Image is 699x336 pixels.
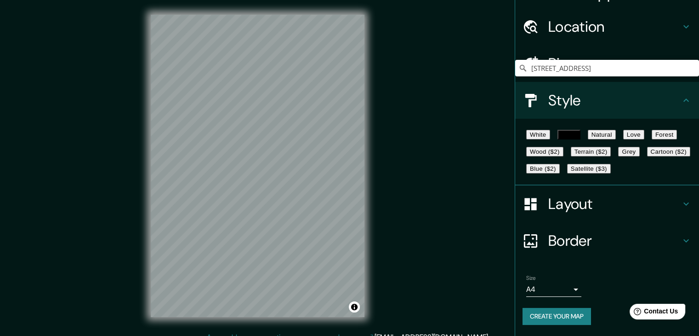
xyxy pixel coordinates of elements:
[349,301,360,313] button: Toggle attribution
[515,82,699,119] div: Style
[588,130,616,139] button: Natural
[548,195,681,213] h4: Layout
[548,54,681,73] h4: Pins
[557,130,580,139] button: Black
[567,164,611,174] button: Satellite ($3)
[526,274,536,282] label: Size
[526,147,563,156] button: Wood ($2)
[515,60,699,76] input: Pick your city or area
[548,232,681,250] h4: Border
[515,185,699,222] div: Layout
[548,17,681,36] h4: Location
[515,45,699,82] div: Pins
[617,300,689,326] iframe: Help widget launcher
[526,282,581,297] div: A4
[526,130,550,139] button: White
[526,164,560,174] button: Blue ($2)
[548,91,681,110] h4: Style
[515,222,699,259] div: Border
[571,147,611,156] button: Terrain ($2)
[623,130,644,139] button: Love
[523,308,591,325] button: Create your map
[515,8,699,45] div: Location
[151,15,364,317] canvas: Map
[652,130,677,139] button: Forest
[647,147,690,156] button: Cartoon ($2)
[618,147,639,156] button: Grey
